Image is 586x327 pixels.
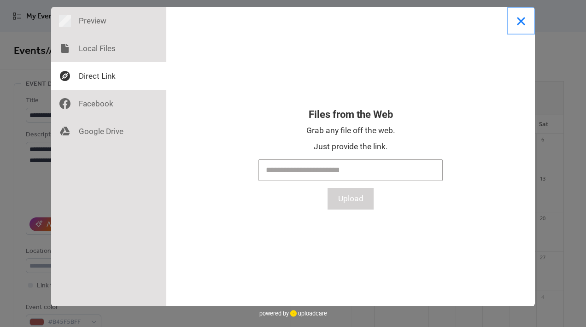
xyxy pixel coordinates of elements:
div: Grab any file off the web. [306,125,395,136]
div: Just provide the link. [314,141,388,152]
button: Upload [328,188,374,210]
a: uploadcare [289,310,327,317]
div: Preview [51,7,166,35]
div: powered by [259,306,327,320]
div: Direct Link [51,62,166,90]
div: Google Drive [51,117,166,145]
div: Files from the Web [309,109,393,120]
div: Facebook [51,90,166,117]
button: Close [507,7,535,35]
div: Local Files [51,35,166,62]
